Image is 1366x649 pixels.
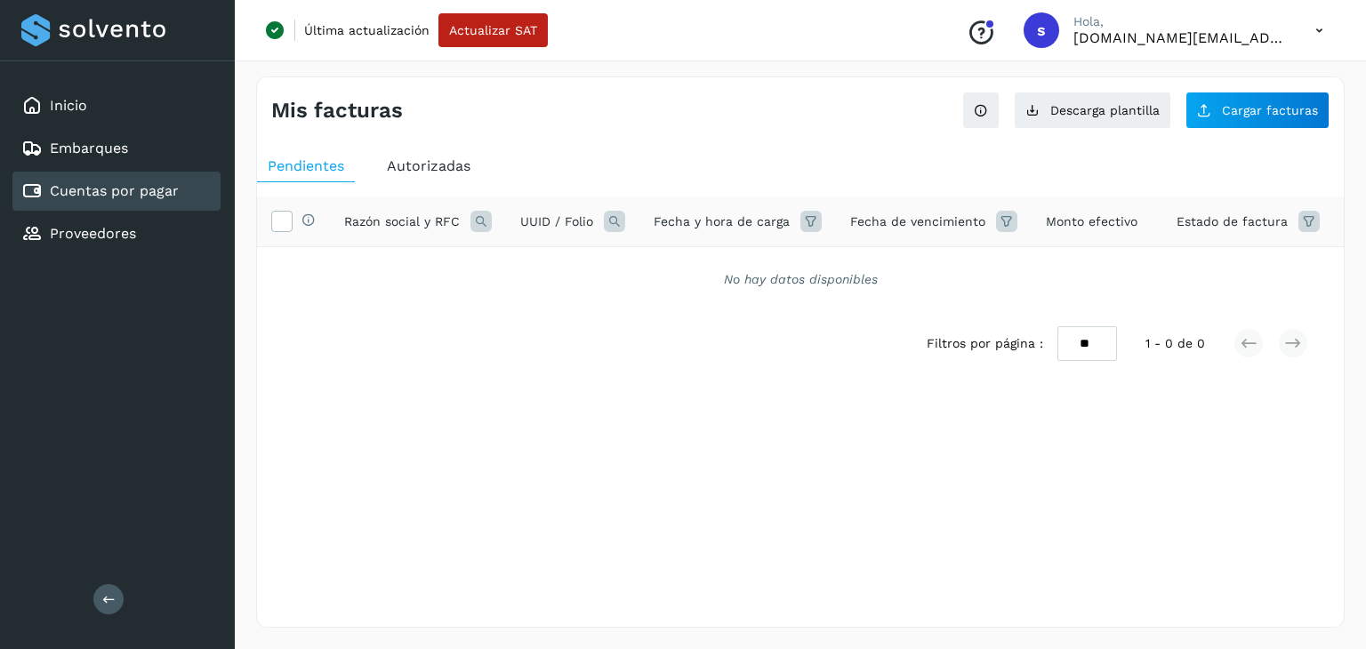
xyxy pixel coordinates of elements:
[1073,14,1287,29] p: Hola,
[654,212,790,231] span: Fecha y hora de carga
[927,334,1043,353] span: Filtros por página :
[344,212,460,231] span: Razón social y RFC
[12,214,221,253] div: Proveedores
[520,212,593,231] span: UUID / Folio
[850,212,985,231] span: Fecha de vencimiento
[304,22,430,38] p: Última actualización
[268,157,344,174] span: Pendientes
[1050,104,1160,116] span: Descarga plantilla
[1177,212,1288,231] span: Estado de factura
[271,98,403,124] h4: Mis facturas
[1222,104,1318,116] span: Cargar facturas
[1014,92,1171,129] button: Descarga plantilla
[12,172,221,211] div: Cuentas por pagar
[1145,334,1205,353] span: 1 - 0 de 0
[280,270,1321,289] div: No hay datos disponibles
[50,225,136,242] a: Proveedores
[12,86,221,125] div: Inicio
[50,182,179,199] a: Cuentas por pagar
[1046,212,1137,231] span: Monto efectivo
[1185,92,1330,129] button: Cargar facturas
[387,157,470,174] span: Autorizadas
[438,13,548,47] button: Actualizar SAT
[1073,29,1287,46] p: solvento.sl@segmail.co
[12,129,221,168] div: Embarques
[449,24,537,36] span: Actualizar SAT
[50,140,128,156] a: Embarques
[50,97,87,114] a: Inicio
